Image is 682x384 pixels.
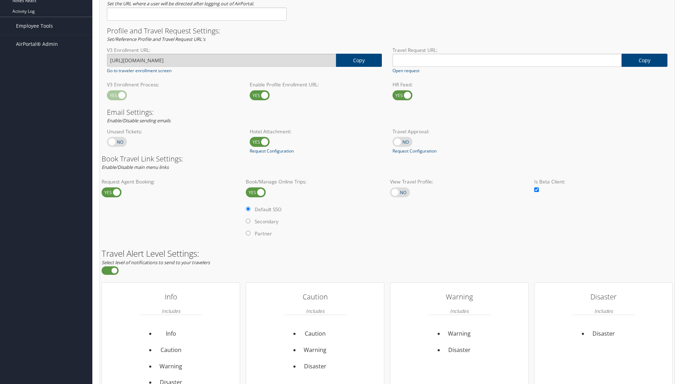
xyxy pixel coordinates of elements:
a: Go to traveler enrollment screen [107,68,172,74]
li: Caution [156,342,186,358]
li: Caution [300,326,331,342]
li: Warning [156,358,186,375]
em: Includes [306,304,324,318]
label: View Travel Profile: [390,178,529,185]
a: Request Configuration [393,148,437,154]
label: HR Feed: [393,81,525,88]
a: copy [336,54,382,67]
label: Is Beta Client: [534,178,673,185]
h3: Book Travel Link Settings: [102,155,673,162]
a: copy [622,54,667,67]
em: Select level of notifications to send to your travelers [102,259,210,266]
h3: Profile and Travel Request Settings: [107,27,667,34]
a: Request Configuration [250,148,294,154]
li: Warning [300,342,331,358]
h2: Travel Alert Level Settings: [102,249,673,258]
h3: Caution [284,290,346,304]
label: V3 Enrollment Process: [107,81,239,88]
label: Hotel Attachment: [250,128,382,135]
label: Travel Approval: [393,128,525,135]
h3: Warning [428,290,490,304]
li: Disaster [444,342,475,358]
em: Enable/Disable sending emails [107,117,170,124]
label: Default SSO [255,206,282,213]
a: Open request [393,68,420,74]
h3: Info [140,290,202,304]
span: Employee Tools [16,17,53,35]
h3: Email Settings: [107,109,667,116]
em: Includes [450,304,469,318]
label: Book/Manage Online Trips: [246,178,384,185]
h3: Disaster [573,290,634,304]
em: Enable/Disable main menu links [102,164,169,170]
li: Disaster [300,358,331,375]
label: V3 Enrollment URL: [107,47,382,54]
em: Set the URL where a user will be directed after logging out of AirPortal. [107,0,254,7]
label: Travel Request URL: [393,47,667,54]
label: Secondary [255,218,278,225]
label: Request Agent Booking: [102,178,240,185]
label: Partner [255,230,272,237]
li: Info [156,326,186,342]
span: AirPortal® Admin [16,35,58,53]
label: Enable Profile Enrollment URL: [250,81,382,88]
li: Warning [444,326,475,342]
li: Disaster [588,326,619,342]
em: Includes [162,304,180,318]
em: Set/Reference Profile and Travel Request URL's [107,36,205,42]
label: Unused Tickets: [107,128,239,135]
em: Includes [594,304,613,318]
